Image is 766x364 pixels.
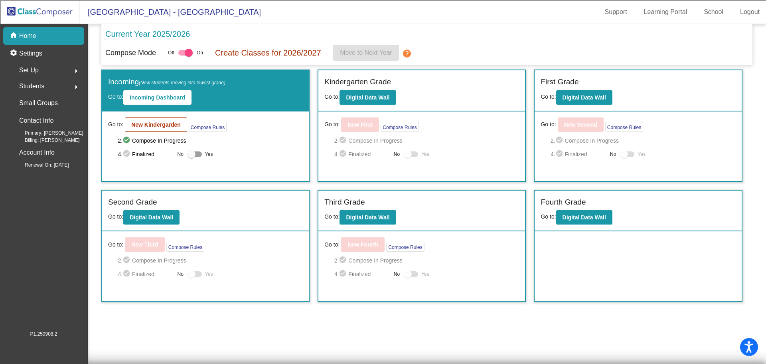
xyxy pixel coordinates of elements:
b: New Kindergarden [131,121,181,128]
div: Rename Outline [3,68,763,75]
span: On [197,49,203,56]
button: Move to Next Year [333,45,399,61]
div: Delete [3,61,763,68]
span: Go to: [324,213,340,220]
div: WEBSITE [3,242,763,249]
div: BOOK [3,235,763,242]
p: Home [19,31,36,41]
span: Go to: [108,93,123,100]
mat-icon: home [10,31,19,41]
button: New Second [558,117,604,132]
div: This outline has no content. Would you like to delete it? [3,170,763,177]
button: Incoming Dashboard [123,90,191,105]
div: MOVE [3,213,763,220]
span: Yes [638,149,646,159]
button: New Kindergarden [125,117,187,132]
div: Sort A > Z [3,3,763,10]
p: Compose Mode [105,48,156,58]
div: Sign out [3,39,763,46]
div: Television/Radio [3,125,763,133]
span: (New students moving into lowest grade) [139,80,225,86]
b: New First [347,121,373,128]
span: 4. Finalized [118,149,173,159]
b: New Fourth [347,241,378,248]
span: 2. Compose In Progress [334,256,519,265]
span: Go to: [541,120,556,129]
label: Third Grade [324,197,365,208]
span: Yes [421,269,429,279]
span: 2. Compose In Progress [118,136,303,145]
span: Students [19,81,44,92]
span: 4. Finalized [118,269,173,279]
button: Digital Data Wall [556,210,612,225]
mat-icon: check_circle [122,149,132,159]
span: Yes [421,149,429,159]
mat-icon: check_circle [122,256,132,265]
div: Magazine [3,111,763,118]
span: No [610,151,616,158]
div: CANCEL [3,155,763,163]
label: Kindergarten Grade [324,76,391,88]
span: Renewal On: [DATE] [12,161,69,169]
div: DELETE [3,184,763,191]
div: Add Outline Template [3,90,763,97]
button: Compose Rules [189,122,227,132]
span: Yes [205,149,213,159]
span: No [394,151,400,158]
div: Journal [3,104,763,111]
span: 4. Finalized [334,269,390,279]
button: New Third [125,237,165,252]
div: Search for Source [3,97,763,104]
b: Digital Data Wall [563,214,606,221]
p: Current Year 2025/2026 [105,28,190,40]
mat-icon: check_circle [555,149,565,159]
button: Digital Data Wall [340,90,396,105]
div: MORE [3,256,763,263]
div: CANCEL [3,206,763,213]
input: Search sources [3,263,74,272]
span: No [178,151,184,158]
div: TODO: put dlg title [3,140,763,147]
div: Print [3,82,763,90]
mat-icon: check_circle [339,269,348,279]
span: 2. Compose In Progress [118,256,303,265]
div: Move To ... [3,18,763,25]
button: Digital Data Wall [556,90,612,105]
button: Compose Rules [166,242,204,252]
b: Digital Data Wall [563,94,606,101]
span: No [178,271,184,278]
p: Settings [19,49,42,58]
button: Digital Data Wall [340,210,396,225]
mat-icon: check_circle [339,256,348,265]
b: Digital Data Wall [346,94,389,101]
mat-icon: arrow_right [71,82,81,92]
span: No [394,271,400,278]
button: New Fourth [341,237,385,252]
div: SAVE [3,227,763,235]
span: Go to: [541,93,556,100]
span: Off [168,49,174,56]
mat-icon: check_circle [339,149,348,159]
button: New First [341,117,379,132]
button: Digital Data Wall [123,210,180,225]
mat-icon: check_circle [555,136,565,145]
mat-icon: check_circle [122,269,132,279]
label: Second Grade [108,197,157,208]
span: Go to: [108,241,123,249]
button: Compose Rules [381,122,419,132]
label: Incoming [108,76,225,88]
mat-icon: help [402,49,412,58]
span: Go to: [108,120,123,129]
button: Compose Rules [605,122,643,132]
div: Move To ... [3,54,763,61]
div: ??? [3,163,763,170]
div: Download [3,75,763,82]
p: Account Info [19,147,55,158]
div: New source [3,220,763,227]
span: 4. Finalized [551,149,606,159]
mat-icon: check_circle [339,136,348,145]
b: Incoming Dashboard [130,94,185,101]
button: Compose Rules [386,242,424,252]
mat-icon: settings [10,49,19,58]
mat-icon: arrow_right [71,66,81,76]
